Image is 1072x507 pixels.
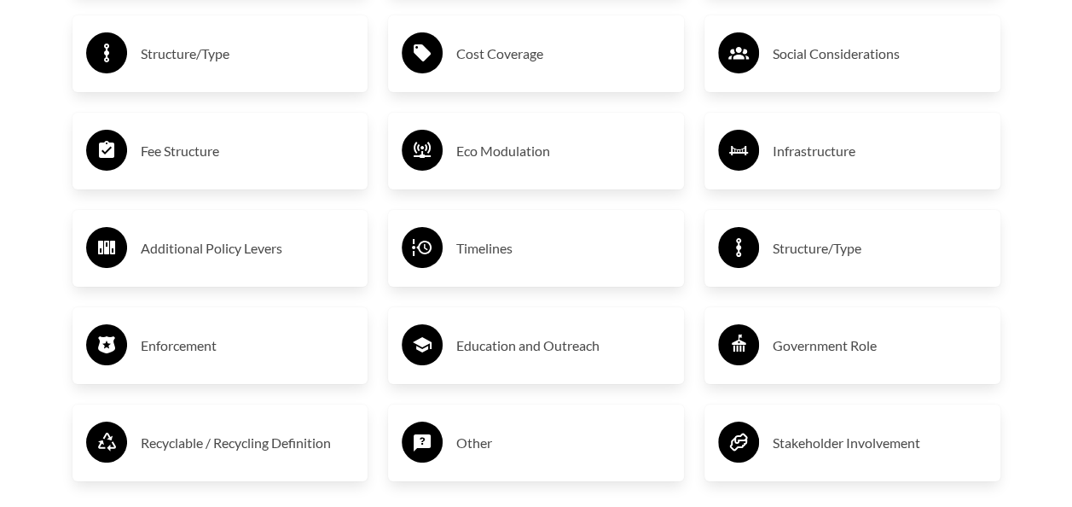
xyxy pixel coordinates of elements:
[141,332,355,359] h3: Enforcement
[456,137,670,165] h3: Eco Modulation
[141,40,355,67] h3: Structure/Type
[456,40,670,67] h3: Cost Coverage
[773,40,987,67] h3: Social Considerations
[773,137,987,165] h3: Infrastructure
[141,429,355,457] h3: Recyclable / Recycling Definition
[141,137,355,165] h3: Fee Structure
[456,332,670,359] h3: Education and Outreach
[141,235,355,262] h3: Additional Policy Levers
[773,429,987,457] h3: Stakeholder Involvement
[773,332,987,359] h3: Government Role
[773,235,987,262] h3: Structure/Type
[456,429,670,457] h3: Other
[456,235,670,262] h3: Timelines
